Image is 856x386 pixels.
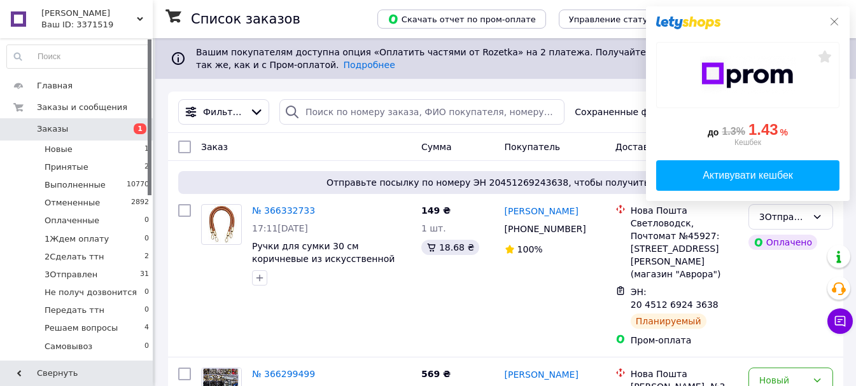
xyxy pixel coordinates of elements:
span: Выполненные [45,179,106,191]
span: Оплаченные [45,215,99,226]
div: Нова Пошта [631,204,738,217]
span: 1 шт. [421,223,446,233]
span: Управление статусами [569,15,669,24]
a: [PERSON_NAME] [505,205,579,217]
span: 3Отправлен [45,269,97,280]
a: [PERSON_NAME] [505,368,579,381]
span: 0 [144,305,149,316]
span: Landis [41,8,137,19]
span: 100% [517,244,543,254]
div: 3Отправлен [759,210,807,224]
span: Скачать отчет по пром-оплате [388,13,536,25]
a: № 366299499 [252,369,315,379]
span: 0 [144,287,149,298]
div: [PHONE_NUMBER] [502,220,589,238]
span: 0 [144,233,149,245]
span: Вашим покупателям доступна опция «Оплатить частями от Rozetka» на 2 платежа. Получайте новые зака... [196,47,811,70]
span: Сохраненные фильтры: [575,106,685,118]
button: Чат с покупателем [827,308,853,334]
div: Светловодск, Почтомат №45927: [STREET_ADDRESS][PERSON_NAME] (магазин "Аврора") [631,217,738,280]
h1: Список заказов [191,11,300,27]
div: Оплачено [748,235,817,250]
a: Ручки для сумки 30 см коричневые из искусственной кожи с поворотными карабинами цвет золото ( 6249 ) [252,241,410,289]
a: Фото товару [201,204,242,245]
span: 1 [144,144,149,155]
span: Новые [45,144,73,155]
button: Управление статусами [559,10,679,29]
div: Пром-оплата [631,334,738,347]
span: Сумма [421,142,452,152]
span: 1Ждем оплату [45,233,109,245]
button: Скачать отчет по пром-оплате [377,10,546,29]
span: Отправьте посылку по номеру ЭН 20451269243638, чтобы получить оплату [183,176,828,189]
span: ЭН: 20 4512 6924 3638 [631,287,719,310]
span: Главная [37,80,73,92]
span: 0 [144,215,149,226]
span: Передать ттн [45,305,104,316]
span: Заказы и сообщения [37,102,127,113]
span: Заказ [201,142,228,152]
span: 10770 [127,179,149,191]
input: Поиск по номеру заказа, ФИО покупателя, номеру телефона, Email, номеру накладной [279,99,565,125]
span: Самовывоз [45,341,92,352]
img: Фото товару [205,205,238,244]
a: № 366332733 [252,205,315,216]
span: Заказы [37,123,68,135]
span: Решаем вопросы [45,322,118,334]
div: Ваш ID: 3371519 [41,19,153,31]
span: Покупатель [505,142,561,152]
span: 149 ₴ [421,205,451,216]
span: Отмененные [45,197,100,209]
span: 2892 [131,197,149,209]
span: Не получ дозвонится [45,287,137,298]
span: 4 [144,322,149,334]
span: 2 [144,162,149,173]
span: Доставка и оплата [615,142,704,152]
div: Нова Пошта [631,368,738,380]
div: Планируемый [631,314,706,329]
div: 18.68 ₴ [421,240,479,255]
span: 2 [144,251,149,263]
span: 17:11[DATE] [252,223,308,233]
span: 2Сделать ттн [45,251,104,263]
span: 31 [140,269,149,280]
span: 569 ₴ [421,369,451,379]
span: 1 [134,123,146,134]
span: Фильтры [203,106,244,118]
span: 0 [144,341,149,352]
span: Принятые [45,162,88,173]
a: Подробнее [344,60,395,70]
input: Поиск [7,45,150,68]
